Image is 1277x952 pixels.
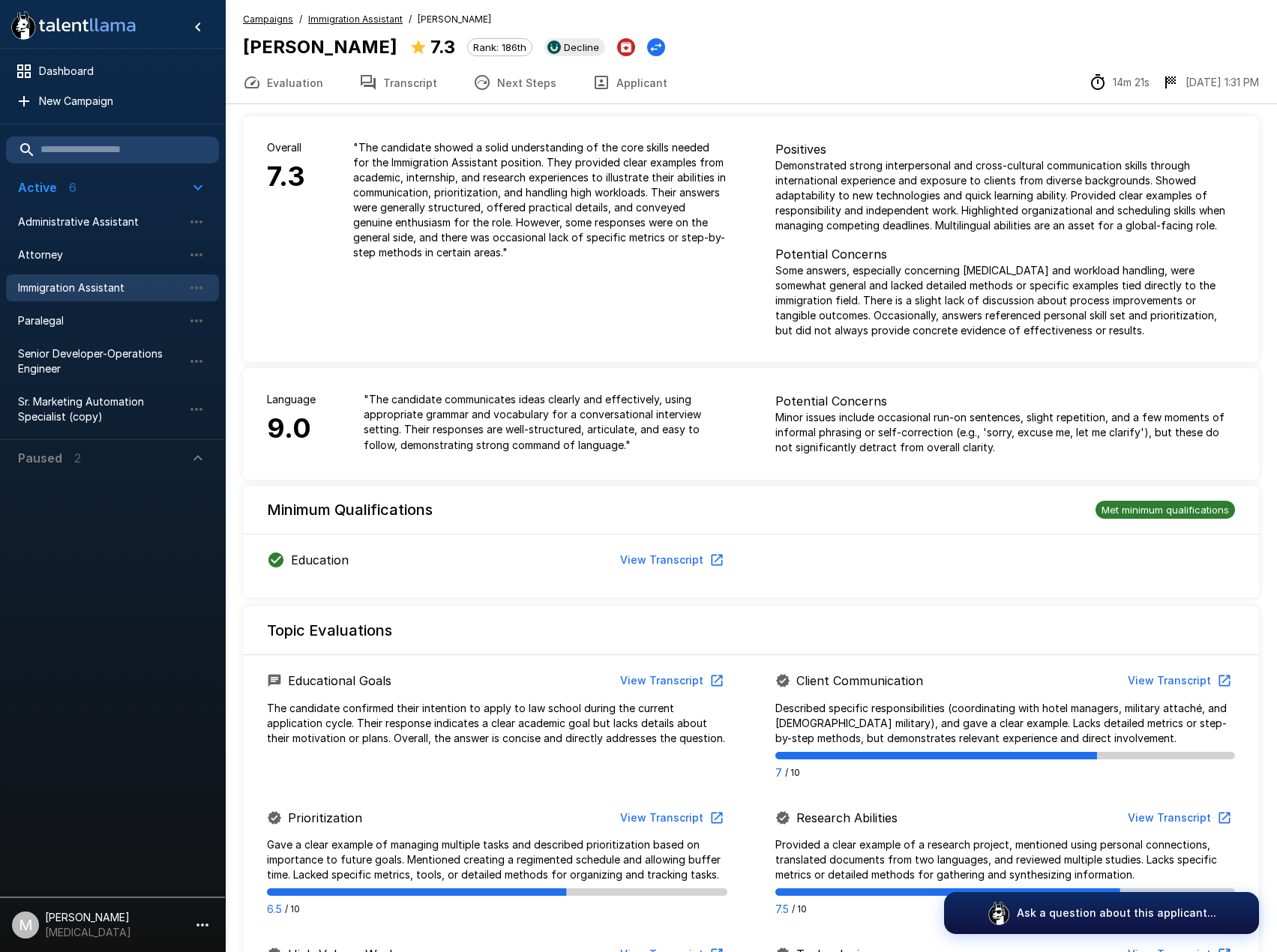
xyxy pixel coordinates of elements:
button: Evaluation [225,61,341,103]
p: Minor issues include occasional run-on sentences, slight repetition, and a few moments of informa... [775,410,1236,455]
button: View Transcript [614,546,727,574]
p: Education [291,551,349,569]
p: Ask a question about this applicant... [1017,906,1216,921]
button: Change Stage [647,38,665,56]
button: Archive Applicant [617,38,635,56]
p: Some answers, especially concerning [MEDICAL_DATA] and workload handling, were somewhat general a... [775,263,1236,338]
p: Educational Goals [288,672,391,690]
p: Provided a clear example of a research project, mentioned using personal connections, translated ... [775,837,1236,882]
h6: Minimum Qualifications [267,498,433,522]
p: Potential Concerns [775,392,1236,410]
span: / 10 [285,902,300,917]
div: View profile in UKG [544,38,605,56]
p: Demonstrated strong interpersonal and cross-cultural communication skills through international e... [775,158,1236,233]
p: The candidate confirmed their intention to apply to law school during the current application cyc... [267,701,727,746]
p: Overall [267,140,305,155]
p: 7.5 [775,902,789,917]
p: Gave a clear example of managing multiple tasks and described prioritization based on importance ... [267,837,727,882]
span: Met minimum qualifications [1096,504,1235,516]
div: The date and time when the interview was completed [1162,73,1259,91]
span: / 10 [792,902,807,917]
button: Next Steps [455,61,574,103]
b: [PERSON_NAME] [243,36,397,58]
p: Research Abilities [796,809,898,827]
p: Language [267,392,316,407]
img: logo_glasses@2x.png [987,901,1011,925]
p: Potential Concerns [775,245,1236,263]
u: Campaigns [243,13,293,25]
div: The time between starting and completing the interview [1089,73,1150,91]
p: 14m 21s [1113,75,1150,90]
span: / [409,12,412,27]
h6: Topic Evaluations [267,618,392,642]
b: 7.3 [430,36,455,58]
u: Immigration Assistant [308,13,403,25]
p: 7 [775,765,782,780]
span: Decline [558,41,605,53]
button: Transcript [341,61,455,103]
span: / [299,12,302,27]
p: Client Communication [796,672,923,690]
p: Prioritization [288,809,362,827]
img: ukg_logo.jpeg [547,40,561,54]
h6: 9.0 [267,407,316,451]
p: Described specific responsibilities (coordinating with hotel managers, military attaché, and [DEM... [775,701,1236,746]
span: / 10 [785,765,800,780]
button: View Transcript [1122,667,1235,695]
p: [DATE] 1:31 PM [1186,75,1259,90]
button: View Transcript [614,804,727,832]
p: Positives [775,140,1236,158]
button: Ask a question about this applicant... [944,892,1259,934]
button: View Transcript [614,667,727,695]
h6: 7.3 [267,155,305,199]
button: View Transcript [1122,804,1235,832]
p: " The candidate communicates ideas clearly and effectively, using appropriate grammar and vocabul... [364,392,727,452]
button: Applicant [574,61,685,103]
p: 6.5 [267,902,282,917]
span: [PERSON_NAME] [418,12,491,27]
p: " The candidate showed a solid understanding of the core skills needed for the Immigration Assist... [353,140,727,260]
span: Rank: 186th [468,41,532,53]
